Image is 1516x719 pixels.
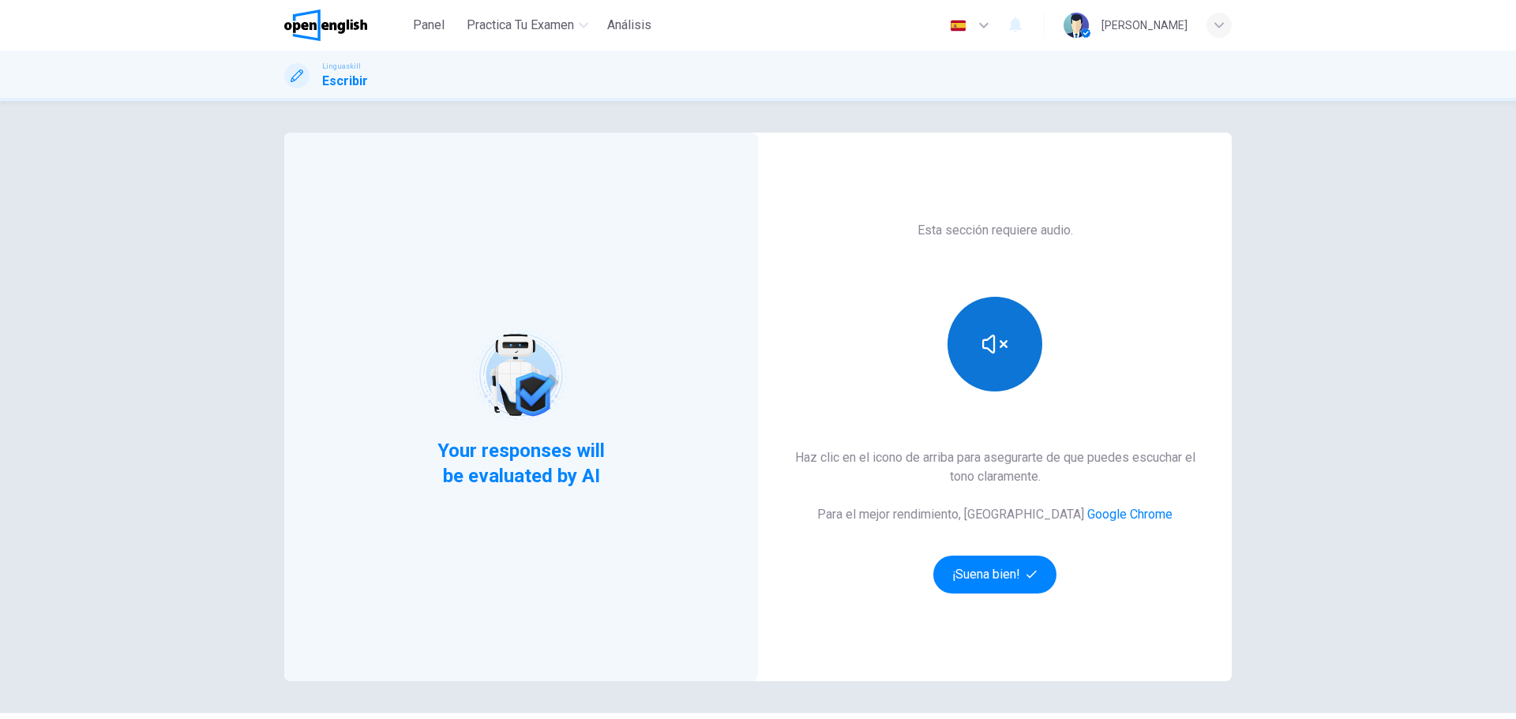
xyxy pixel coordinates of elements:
h1: Escribir [322,72,368,91]
span: Panel [413,16,445,35]
h6: Haz clic en el icono de arriba para asegurarte de que puedes escuchar el tono claramente. [783,448,1206,486]
a: Google Chrome [1087,507,1173,522]
h6: Esta sección requiere audio. [917,221,1073,240]
span: Your responses will be evaluated by AI [426,438,617,489]
img: Profile picture [1064,13,1089,38]
button: Practica tu examen [460,11,595,39]
img: robot icon [471,325,571,425]
img: es [948,20,968,32]
img: OpenEnglish logo [284,9,367,41]
h6: Para el mejor rendimiento, [GEOGRAPHIC_DATA] [817,505,1173,524]
a: OpenEnglish logo [284,9,403,41]
div: [PERSON_NAME] [1101,16,1188,35]
span: Linguaskill [322,61,361,72]
button: Panel [403,11,454,39]
span: Análisis [607,16,651,35]
button: Análisis [601,11,658,39]
button: ¡Suena bien! [933,556,1056,594]
span: Practica tu examen [467,16,574,35]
